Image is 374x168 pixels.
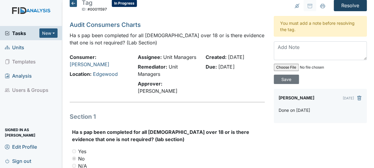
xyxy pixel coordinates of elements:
a: Audit Consumers Charts [70,21,141,28]
strong: Consumer: [70,54,96,60]
span: Sign out [5,156,31,166]
input: Save [274,75,299,84]
strong: Assignee: [138,54,162,60]
span: Units [5,43,24,52]
strong: Due: [206,64,217,70]
span: Signed in as [PERSON_NAME] [5,128,58,137]
span: #00011597 [88,7,107,11]
strong: Approver: [138,81,162,87]
input: No [72,157,76,160]
strong: Location: [70,71,91,77]
strong: Remediator: [138,64,167,70]
a: Tasks [5,30,39,37]
p: Ha s pap been completed for all [DEMOGRAPHIC_DATA] over 18 or is there evidence that one is not r... [70,32,265,46]
span: Edit Profile [5,142,37,151]
label: No [78,155,85,162]
a: Edgewood [93,71,118,77]
span: [DATE] [228,54,244,60]
span: Analysis [5,71,32,80]
label: Ha s pap been completed for all [DEMOGRAPHIC_DATA] over 18 or is there evidence that one is not r... [72,128,265,143]
button: New [39,28,58,38]
strong: Created: [206,54,227,60]
span: ID: [82,7,87,11]
span: [DATE] [218,64,234,70]
h1: Section 1 [70,112,265,121]
label: Yes [78,148,86,155]
input: N/A [72,164,76,168]
label: [PERSON_NAME] [279,94,314,102]
input: Yes [72,149,76,153]
a: [PERSON_NAME] [70,61,109,67]
span: Unit Managers [163,54,196,60]
small: [DATE] [343,96,354,100]
div: You must add a note before resolving the tag. [274,16,367,37]
span: [PERSON_NAME] [138,88,177,94]
p: Done on [DATE] [279,107,310,113]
